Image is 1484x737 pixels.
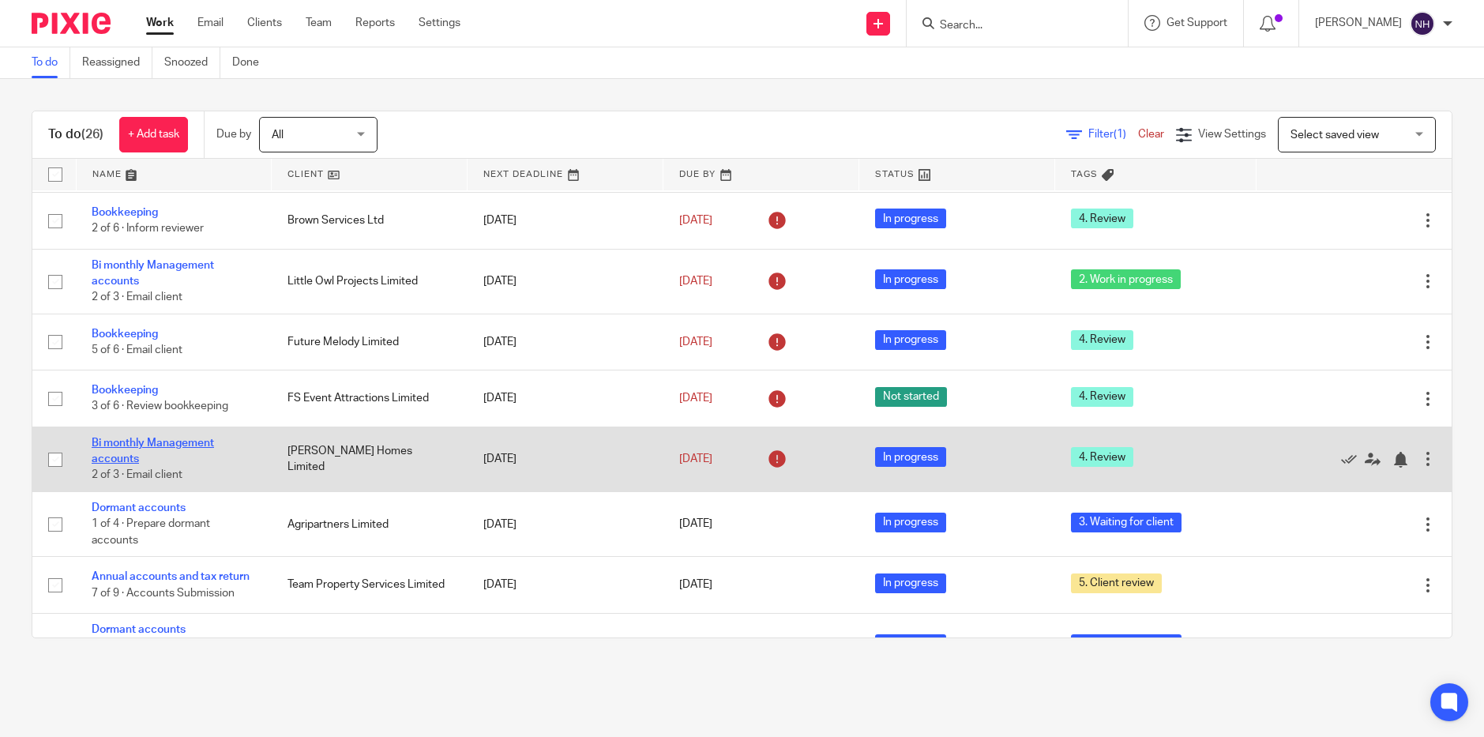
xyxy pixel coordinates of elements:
[875,387,947,407] span: Not started
[875,209,946,228] span: In progress
[81,128,103,141] span: (26)
[1071,269,1181,289] span: 2. Work in progress
[82,47,152,78] a: Reassigned
[679,276,712,287] span: [DATE]
[92,571,250,582] a: Annual accounts and tax return
[197,15,224,31] a: Email
[1071,634,1182,654] span: 3. Waiting for client
[92,385,158,396] a: Bookkeeping
[92,401,228,412] span: 3 of 6 · Review bookkeeping
[272,193,468,249] td: Brown Services Ltd
[1071,387,1133,407] span: 4. Review
[875,269,946,289] span: In progress
[679,337,712,348] span: [DATE]
[875,513,946,532] span: In progress
[272,557,468,613] td: Team Property Services Limited
[32,47,70,78] a: To do
[1071,170,1098,179] span: Tags
[92,588,235,599] span: 7 of 9 · Accounts Submission
[468,193,663,249] td: [DATE]
[92,470,182,481] span: 2 of 3 · Email client
[679,453,712,464] span: [DATE]
[272,314,468,370] td: Future Melody Limited
[1071,447,1133,467] span: 4. Review
[1138,129,1164,140] a: Clear
[468,557,663,613] td: [DATE]
[1410,11,1435,36] img: svg%3E
[355,15,395,31] a: Reports
[679,519,712,530] span: [DATE]
[92,224,204,235] span: 2 of 6 · Inform reviewer
[48,126,103,143] h1: To do
[92,438,214,464] a: Bi monthly Management accounts
[1341,451,1365,467] a: Mark as done
[1291,130,1379,141] span: Select saved view
[247,15,282,31] a: Clients
[468,491,663,556] td: [DATE]
[875,634,946,654] span: In progress
[875,330,946,350] span: In progress
[146,15,174,31] a: Work
[92,344,182,355] span: 5 of 6 · Email client
[468,427,663,491] td: [DATE]
[92,292,182,303] span: 2 of 3 · Email client
[1114,129,1126,140] span: (1)
[306,15,332,31] a: Team
[164,47,220,78] a: Snoozed
[468,249,663,314] td: [DATE]
[92,519,210,547] span: 1 of 4 · Prepare dormant accounts
[272,491,468,556] td: Agripartners Limited
[272,249,468,314] td: Little Owl Projects Limited
[468,370,663,427] td: [DATE]
[272,130,284,141] span: All
[272,370,468,427] td: FS Event Attractions Limited
[119,117,188,152] a: + Add task
[419,15,460,31] a: Settings
[1071,209,1133,228] span: 4. Review
[1071,330,1133,350] span: 4. Review
[679,215,712,226] span: [DATE]
[468,314,663,370] td: [DATE]
[272,427,468,491] td: [PERSON_NAME] Homes Limited
[272,613,468,678] td: Apuk00125 Limited
[92,329,158,340] a: Bookkeeping
[92,260,214,287] a: Bi monthly Management accounts
[1071,573,1162,593] span: 5. Client review
[32,13,111,34] img: Pixie
[92,207,158,218] a: Bookkeeping
[679,393,712,404] span: [DATE]
[468,613,663,678] td: [DATE]
[1088,129,1138,140] span: Filter
[875,447,946,467] span: In progress
[1315,15,1402,31] p: [PERSON_NAME]
[216,126,251,142] p: Due by
[92,502,186,513] a: Dormant accounts
[875,573,946,593] span: In progress
[1167,17,1227,28] span: Get Support
[1198,129,1266,140] span: View Settings
[232,47,271,78] a: Done
[1071,513,1182,532] span: 3. Waiting for client
[92,624,186,635] a: Dormant accounts
[679,580,712,591] span: [DATE]
[938,19,1080,33] input: Search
